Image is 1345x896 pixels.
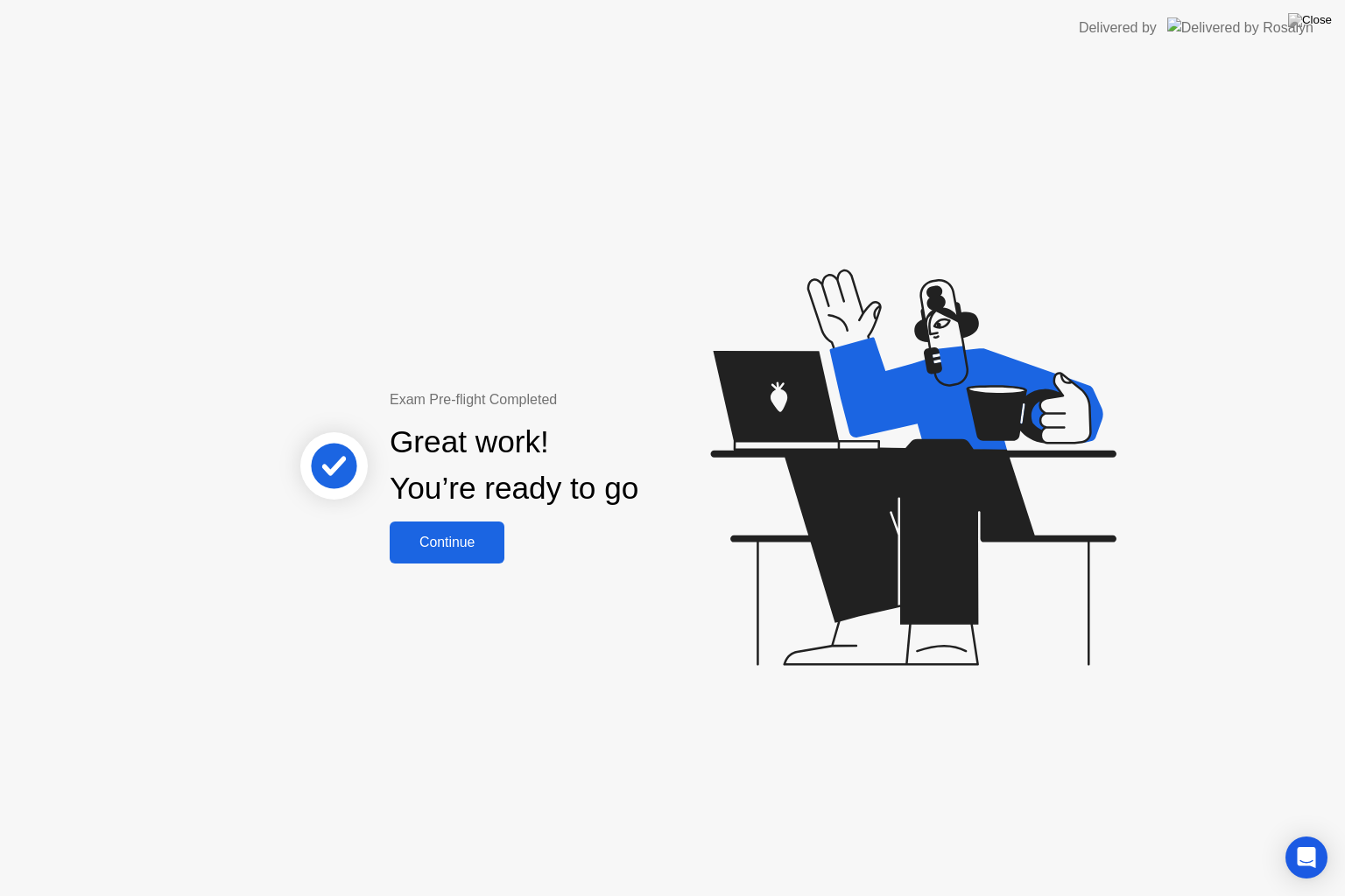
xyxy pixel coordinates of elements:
[390,521,504,563] button: Continue
[1079,17,1157,38] div: Delivered by
[390,389,751,410] div: Exam Pre-flight Completed
[1285,836,1327,878] div: Open Intercom Messenger
[390,419,638,512] div: Great work! You’re ready to go
[395,535,499,550] div: Continue
[1167,17,1313,38] img: Delivered by Rosalyn
[1288,13,1332,27] img: Close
